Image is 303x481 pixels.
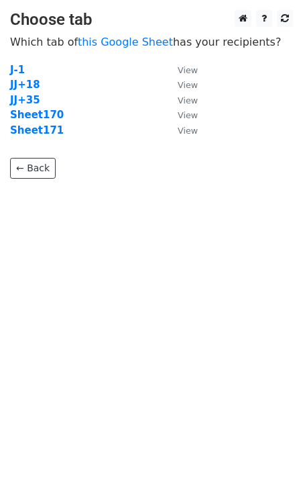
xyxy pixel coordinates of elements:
[78,36,173,48] a: this Google Sheet
[10,109,64,121] a: Sheet170
[164,79,198,91] a: View
[10,64,25,76] a: J-1
[10,158,56,179] a: ← Back
[164,124,198,136] a: View
[10,94,40,106] a: JJ+35
[178,95,198,105] small: View
[178,110,198,120] small: View
[10,10,293,30] h3: Choose tab
[10,124,64,136] a: Sheet171
[178,65,198,75] small: View
[178,126,198,136] small: View
[10,35,293,49] p: Which tab of has your recipients?
[164,64,198,76] a: View
[10,79,40,91] a: JJ+18
[164,109,198,121] a: View
[164,94,198,106] a: View
[178,80,198,90] small: View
